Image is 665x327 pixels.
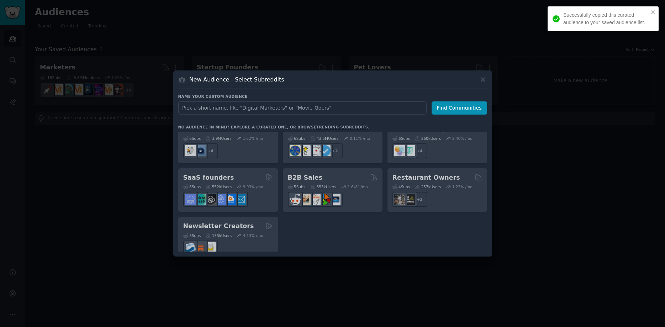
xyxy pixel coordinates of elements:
[563,11,649,26] div: Successfully copied this curated audience to your saved audience list.
[432,101,487,115] button: Find Communities
[189,76,284,83] h3: New Audience - Select Subreddits
[316,125,368,129] a: trending subreddits
[651,9,656,15] button: close
[178,101,427,115] input: Pick a short name, like "Digital Marketers" or "Movie-Goers"
[178,94,487,99] h3: Name your custom audience
[178,125,370,130] div: No audience in mind? Explore a curated one, or browse .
